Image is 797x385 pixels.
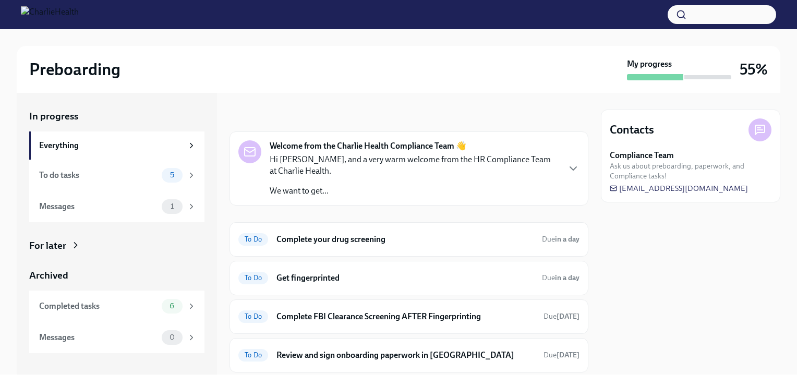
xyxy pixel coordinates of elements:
h6: Get fingerprinted [276,272,534,284]
a: In progress [29,110,204,123]
span: August 21st, 2025 06:00 [544,311,579,321]
strong: [DATE] [557,351,579,359]
a: [EMAIL_ADDRESS][DOMAIN_NAME] [610,183,748,194]
a: Everything [29,131,204,160]
h3: 55% [740,60,768,79]
strong: in a day [555,235,579,244]
strong: Welcome from the Charlie Health Compliance Team 👋 [270,140,466,152]
span: To Do [238,351,268,359]
img: CharlieHealth [21,6,79,23]
a: To DoComplete FBI Clearance Screening AFTER FingerprintingDue[DATE] [238,308,579,325]
h4: Contacts [610,122,654,138]
span: Due [544,351,579,359]
a: To DoGet fingerprintedDuein a day [238,270,579,286]
strong: in a day [555,273,579,282]
span: 1 [164,202,180,210]
span: Ask us about preboarding, paperwork, and Compliance tasks! [610,161,771,181]
span: 6 [163,302,180,310]
a: Completed tasks6 [29,291,204,322]
span: Due [542,235,579,244]
span: 0 [163,333,181,341]
span: August 18th, 2025 06:00 [542,273,579,283]
a: For later [29,239,204,252]
span: August 21st, 2025 06:00 [544,350,579,360]
a: To DoReview and sign onboarding paperwork in [GEOGRAPHIC_DATA]Due[DATE] [238,347,579,364]
div: In progress [230,110,279,123]
h2: Preboarding [29,59,120,80]
div: For later [29,239,66,252]
strong: [DATE] [557,312,579,321]
span: To Do [238,312,268,320]
div: To do tasks [39,170,158,181]
a: To DoComplete your drug screeningDuein a day [238,231,579,248]
span: Due [544,312,579,321]
a: To do tasks5 [29,160,204,191]
h6: Review and sign onboarding paperwork in [GEOGRAPHIC_DATA] [276,350,535,361]
p: We want to get... [270,185,559,197]
div: Messages [39,332,158,343]
a: Messages0 [29,322,204,353]
span: 5 [164,171,180,179]
div: Completed tasks [39,300,158,312]
span: To Do [238,274,268,282]
span: August 18th, 2025 06:00 [542,234,579,244]
p: Hi [PERSON_NAME], and a very warm welcome from the HR Compliance Team at Charlie Health. [270,154,559,177]
h6: Complete FBI Clearance Screening AFTER Fingerprinting [276,311,535,322]
a: Messages1 [29,191,204,222]
span: To Do [238,235,268,243]
strong: My progress [627,58,672,70]
span: Due [542,273,579,282]
a: Archived [29,269,204,282]
h6: Complete your drug screening [276,234,534,245]
strong: Compliance Team [610,150,674,161]
div: Everything [39,140,183,151]
div: Messages [39,201,158,212]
